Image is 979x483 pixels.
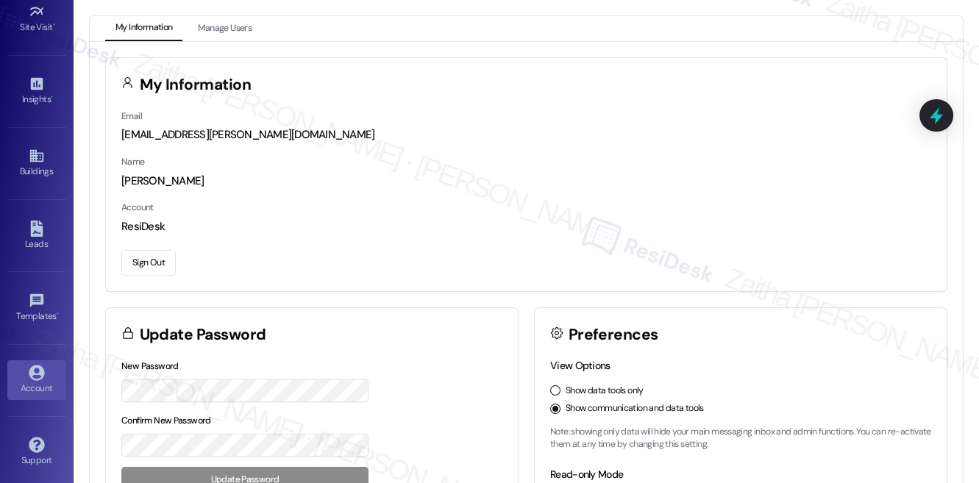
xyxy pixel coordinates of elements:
div: [PERSON_NAME] [121,173,931,189]
label: Email [121,110,142,122]
a: Support [7,432,66,472]
label: New Password [121,360,179,372]
p: Note: showing only data will hide your main messaging inbox and admin functions. You can re-activ... [550,426,931,451]
label: Account [121,201,154,213]
h3: Update Password [140,327,266,343]
button: Manage Users [188,16,262,41]
a: Account [7,360,66,400]
span: • [51,92,53,102]
label: Show communication and data tools [566,402,704,415]
span: • [57,309,59,319]
a: Insights • [7,71,66,111]
label: View Options [550,359,610,372]
a: Templates • [7,288,66,328]
a: Buildings [7,143,66,183]
label: Name [121,156,145,168]
a: Leads [7,216,66,256]
span: • [53,20,55,30]
div: ResiDesk [121,219,931,235]
label: Show data tools only [566,384,644,398]
div: [EMAIL_ADDRESS][PERSON_NAME][DOMAIN_NAME] [121,127,931,143]
label: Read-only Mode [550,468,623,481]
label: Confirm New Password [121,415,211,426]
h3: My Information [140,77,252,93]
h3: Preferences [569,327,658,343]
button: My Information [105,16,182,41]
button: Sign Out [121,250,176,276]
